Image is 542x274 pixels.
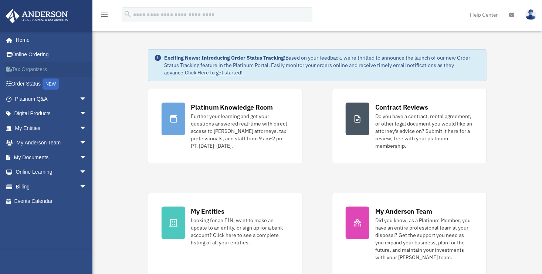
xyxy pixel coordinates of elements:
[148,89,302,163] a: Platinum Knowledge Room Further your learning and get your questions answered real-time with dire...
[79,91,94,107] span: arrow_drop_down
[5,179,98,194] a: Billingarrow_drop_down
[375,113,473,150] div: Do you have a contract, rental agreement, or other legal document you would like an attorney's ad...
[375,217,473,261] div: Did you know, as a Platinum Member, you have an entire professional team at your disposal? Get th...
[5,47,98,62] a: Online Ordering
[5,165,98,180] a: Online Learningarrow_drop_down
[123,10,132,18] i: search
[185,69,243,76] a: Click Here to get started!
[191,207,224,216] div: My Entities
[5,77,98,92] a: Order StatusNEW
[165,54,481,76] div: Based on your feedback, we're thrilled to announce the launch of our new Order Status Tracking fe...
[79,106,94,121] span: arrow_drop_down
[100,10,109,19] i: menu
[5,33,94,47] a: Home
[79,179,94,194] span: arrow_drop_down
[79,150,94,165] span: arrow_drop_down
[165,54,286,61] strong: Exciting News: Introducing Order Status Tracking!
[5,106,98,121] a: Digital Productsarrow_drop_down
[191,103,273,112] div: Platinum Knowledge Room
[5,91,98,106] a: Platinum Q&Aarrow_drop_down
[5,62,98,77] a: Tax Organizers
[43,78,59,90] div: NEW
[100,13,109,19] a: menu
[375,207,432,216] div: My Anderson Team
[525,9,536,20] img: User Pic
[3,9,70,23] img: Anderson Advisors Platinum Portal
[5,136,98,150] a: My Anderson Teamarrow_drop_down
[375,103,428,112] div: Contract Reviews
[79,121,94,136] span: arrow_drop_down
[5,121,98,136] a: My Entitiesarrow_drop_down
[79,136,94,151] span: arrow_drop_down
[79,165,94,180] span: arrow_drop_down
[191,217,289,246] div: Looking for an EIN, want to make an update to an entity, or sign up for a bank account? Click her...
[5,194,98,209] a: Events Calendar
[191,113,289,150] div: Further your learning and get your questions answered real-time with direct access to [PERSON_NAM...
[5,150,98,165] a: My Documentsarrow_drop_down
[332,89,487,163] a: Contract Reviews Do you have a contract, rental agreement, or other legal document you would like...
